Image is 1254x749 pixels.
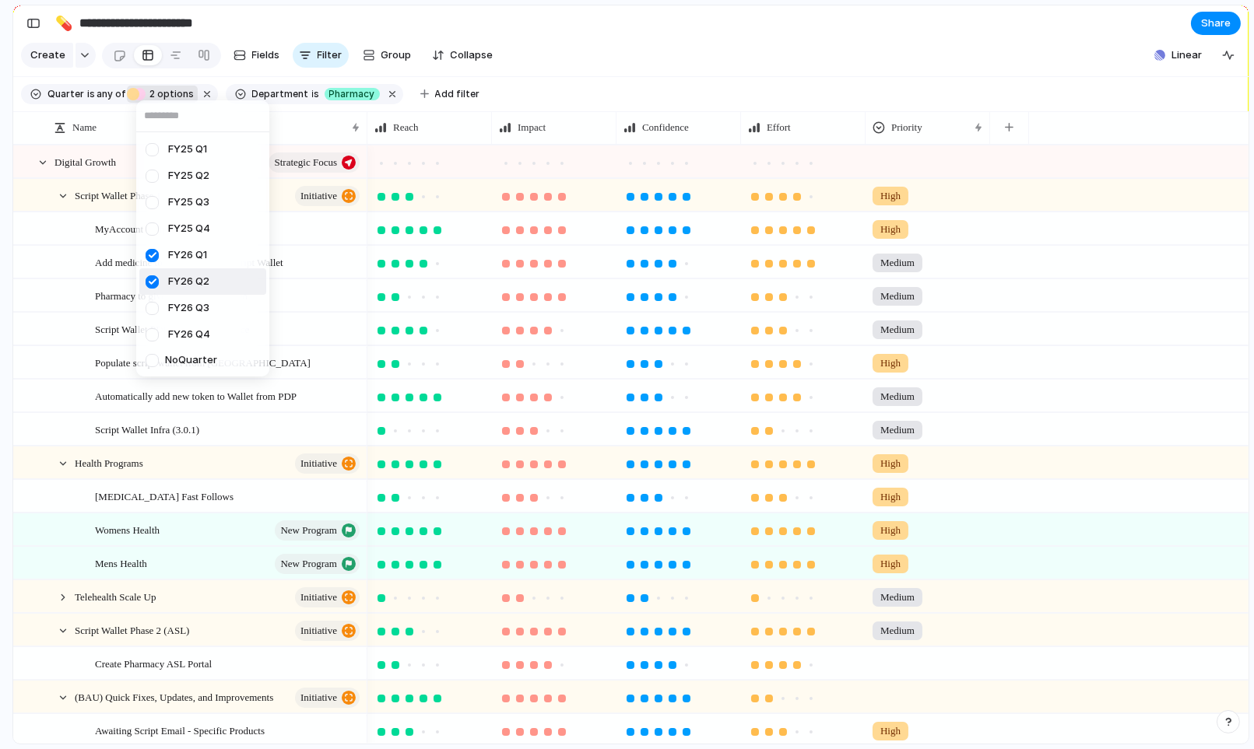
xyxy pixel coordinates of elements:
span: No Quarter [165,352,217,368]
span: FY25 Q1 [168,142,207,157]
span: FY25 Q2 [168,168,209,184]
span: FY26 Q4 [168,327,210,342]
span: FY25 Q4 [168,221,210,236]
span: FY25 Q3 [168,194,209,210]
span: FY26 Q2 [168,274,209,289]
span: FY26 Q1 [168,247,207,263]
span: FY26 Q3 [168,300,209,316]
